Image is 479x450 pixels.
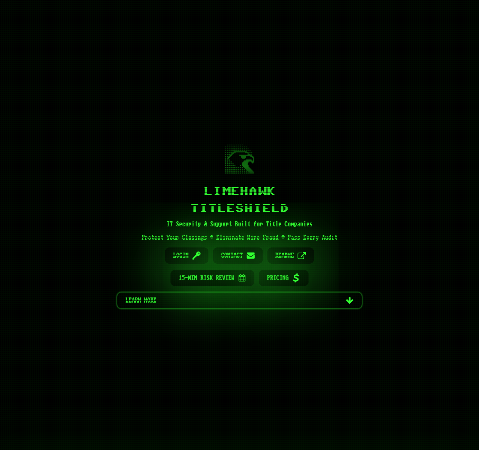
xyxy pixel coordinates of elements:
[165,247,208,264] a: Login
[117,234,362,242] h1: Protect Your Closings • Eliminate Wire Fraud • Pass Every Audit
[170,270,254,286] a: 15-Min Risk Review
[173,247,189,264] span: Login
[117,292,362,309] a: Learn more
[275,247,294,264] span: README
[117,221,362,228] h1: IT Security & Support Built for Title Companies
[221,247,243,264] span: Contact
[126,293,342,309] span: Learn more
[267,270,289,286] span: Pricing
[117,186,362,197] h1: Limehawk
[267,247,314,264] a: README
[213,247,263,264] a: Contact
[259,270,309,286] a: Pricing
[179,270,235,286] span: 15-Min Risk Review
[117,203,362,215] p: TitleShield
